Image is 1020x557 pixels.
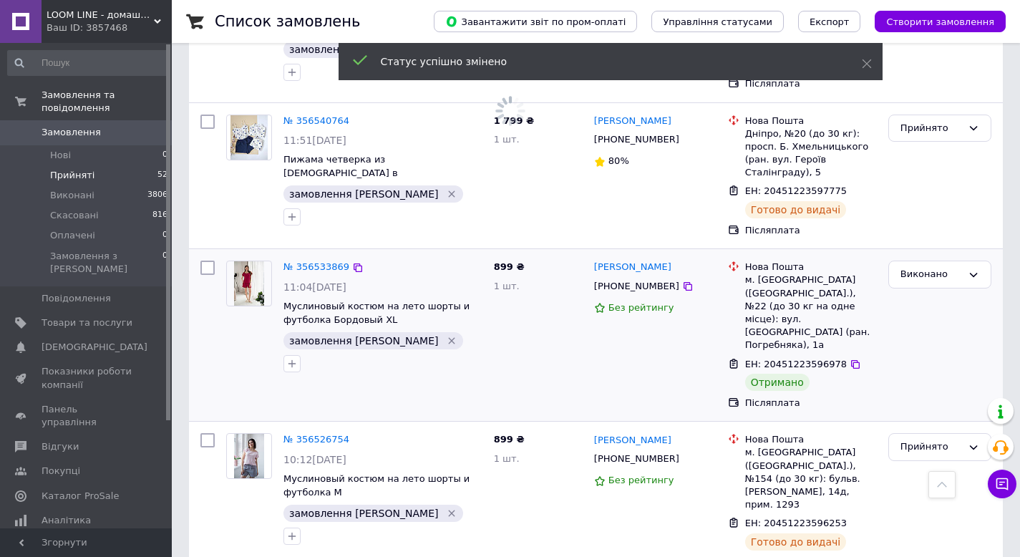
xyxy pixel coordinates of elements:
[745,446,877,511] div: м. [GEOGRAPHIC_DATA] ([GEOGRAPHIC_DATA].), №154 (до 30 кг): бульв. [PERSON_NAME], 14д, прим. 1293
[594,434,671,447] a: [PERSON_NAME]
[215,13,360,30] h1: Список замовлень
[494,281,520,291] span: 1 шт.
[446,188,457,200] svg: Видалити мітку
[745,359,847,369] span: ЕН: 20451223596978
[50,209,99,222] span: Скасовані
[745,533,847,551] div: Готово до видачі
[745,224,877,237] div: Післяплата
[745,397,877,410] div: Післяплата
[147,189,167,202] span: 3806
[234,261,264,306] img: Фото товару
[875,11,1006,32] button: Створити замовлення
[162,149,167,162] span: 0
[7,50,169,76] input: Пошук
[162,250,167,276] span: 0
[494,134,520,145] span: 1 шт.
[289,188,438,200] span: замовлення [PERSON_NAME]
[434,11,637,32] button: Завантажити звіт по пром-оплаті
[810,16,850,27] span: Експорт
[381,54,826,69] div: Статус успішно змінено
[608,155,629,166] span: 80%
[283,261,349,272] a: № 356533869
[47,9,154,21] span: LOOM LINE - домашній одяг для всієї сім'ї
[900,267,962,282] div: Виконано
[446,508,457,519] svg: Видалити мітку
[50,229,95,242] span: Оплачені
[494,453,520,464] span: 1 шт.
[860,16,1006,26] a: Створити замовлення
[446,335,457,347] svg: Видалити мітку
[745,185,847,196] span: ЕН: 20451223597775
[283,135,346,146] span: 11:51[DATE]
[50,169,94,182] span: Прийняті
[42,316,132,329] span: Товари та послуги
[745,273,877,352] div: м. [GEOGRAPHIC_DATA] ([GEOGRAPHIC_DATA].), №22 (до 30 кг на одне місце): вул. [GEOGRAPHIC_DATA] (...
[42,440,79,453] span: Відгуки
[745,115,877,127] div: Нова Пошта
[900,121,962,136] div: Прийнято
[283,434,349,445] a: № 356526754
[50,149,71,162] span: Нові
[663,16,772,27] span: Управління статусами
[445,15,626,28] span: Завантажити звіт по пром-оплаті
[594,115,671,128] a: [PERSON_NAME]
[283,154,459,191] a: Пижама четверка из [DEMOGRAPHIC_DATA] в [GEOGRAPHIC_DATA][PERSON_NAME]
[234,434,264,478] img: Фото товару
[886,16,994,27] span: Створити замовлення
[42,126,101,139] span: Замовлення
[798,11,861,32] button: Експорт
[283,115,349,126] a: № 356540764
[42,490,119,503] span: Каталог ProSale
[745,127,877,180] div: Дніпро, №20 (до 30 кг): просп. Б. Хмельницького (ран. вул. Героїв Сталінграду), 5
[608,475,674,485] span: Без рейтингу
[900,440,962,455] div: Прийнято
[226,115,272,160] a: Фото товару
[591,130,682,149] div: [PHONE_NUMBER]
[494,434,525,445] span: 899 ₴
[226,433,272,479] a: Фото товару
[494,261,525,272] span: 899 ₴
[47,21,172,34] div: Ваш ID: 3857468
[42,365,132,391] span: Показники роботи компанії
[42,465,80,478] span: Покупці
[50,250,162,276] span: Замовлення з [PERSON_NAME]
[289,44,438,55] span: замовлення [PERSON_NAME]
[283,301,470,325] a: Муслиновый костюм на лето шорты и футболка Бордовый XL
[591,450,682,468] div: [PHONE_NUMBER]
[42,341,147,354] span: [DEMOGRAPHIC_DATA]
[283,454,346,465] span: 10:12[DATE]
[42,89,172,115] span: Замовлення та повідомлення
[745,201,847,218] div: Готово до видачі
[42,514,91,527] span: Аналітика
[745,261,877,273] div: Нова Пошта
[608,302,674,313] span: Без рейтингу
[591,277,682,296] div: [PHONE_NUMBER]
[651,11,784,32] button: Управління статусами
[745,374,810,391] div: Отримано
[42,292,111,305] span: Повідомлення
[283,281,346,293] span: 11:04[DATE]
[289,508,438,519] span: замовлення [PERSON_NAME]
[162,229,167,242] span: 0
[157,169,167,182] span: 52
[594,261,671,274] a: [PERSON_NAME]
[745,77,877,90] div: Післяплата
[226,261,272,306] a: Фото товару
[50,189,94,202] span: Виконані
[283,473,470,498] a: Муслиновый костюм на лето шорты и футболка M
[745,518,847,528] span: ЕН: 20451223596253
[152,209,167,222] span: 816
[230,115,267,160] img: Фото товару
[988,470,1016,498] button: Чат з покупцем
[289,335,438,347] span: замовлення [PERSON_NAME]
[745,433,877,446] div: Нова Пошта
[42,403,132,429] span: Панель управління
